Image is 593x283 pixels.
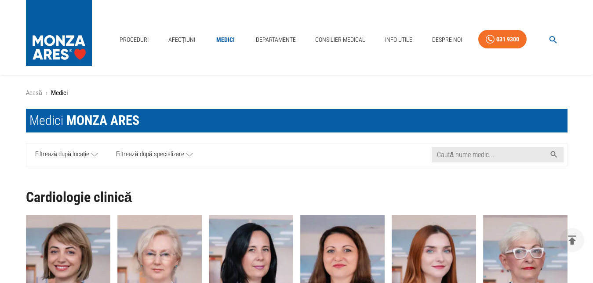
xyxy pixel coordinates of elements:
[496,34,519,45] div: 031 9300
[165,31,199,49] a: Afecțiuni
[46,88,47,98] li: ›
[35,149,90,160] span: Filtrează după locație
[478,30,527,49] a: 031 9300
[26,190,568,205] h1: Cardiologie clinică
[66,113,139,128] span: MONZA ARES
[252,31,299,49] a: Departamente
[312,31,369,49] a: Consilier Medical
[51,88,68,98] p: Medici
[107,143,202,166] a: Filtrează după specializare
[26,89,42,97] a: Acasă
[211,31,240,49] a: Medici
[560,228,584,252] button: delete
[429,31,466,49] a: Despre Noi
[116,149,184,160] span: Filtrează după specializare
[382,31,416,49] a: Info Utile
[116,31,152,49] a: Proceduri
[26,143,107,166] a: Filtrează după locație
[29,112,139,129] div: Medici
[26,88,568,98] nav: breadcrumb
